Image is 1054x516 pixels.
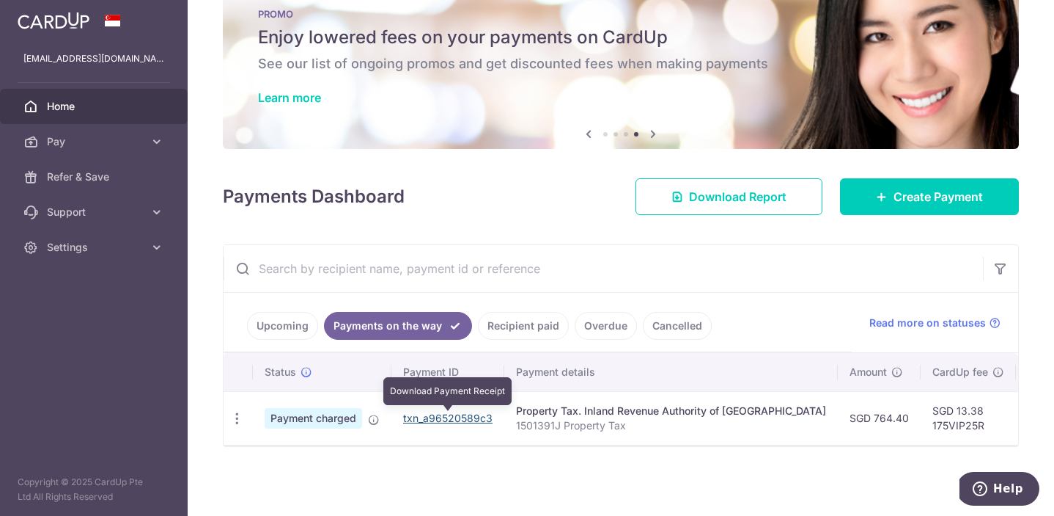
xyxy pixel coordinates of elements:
[47,205,144,219] span: Support
[869,316,986,330] span: Read more on statuses
[932,365,988,379] span: CardUp fee
[224,245,983,292] input: Search by recipient name, payment id or reference
[516,404,826,418] div: Property Tax. Inland Revenue Authority of [GEOGRAPHIC_DATA]
[869,316,1000,330] a: Read more on statuses
[324,312,472,340] a: Payments on the way
[504,353,838,391] th: Payment details
[403,412,493,424] a: txn_a96520589c3
[47,134,144,149] span: Pay
[47,99,144,114] span: Home
[850,365,887,379] span: Amount
[893,188,983,206] span: Create Payment
[258,90,321,105] a: Learn more
[643,312,712,340] a: Cancelled
[921,391,1016,445] td: SGD 13.38 175VIP25R
[18,12,89,29] img: CardUp
[635,178,822,215] a: Download Report
[47,170,144,184] span: Refer & Save
[840,178,1019,215] a: Create Payment
[478,312,569,340] a: Recipient paid
[575,312,637,340] a: Overdue
[265,365,296,379] span: Status
[258,55,984,73] h6: See our list of ongoing promos and get discounted fees when making payments
[47,240,144,255] span: Settings
[959,472,1039,509] iframe: Opens a widget where you can find more information
[516,418,826,433] p: 1501391J Property Tax
[383,377,512,405] div: Download Payment Receipt
[838,391,921,445] td: SGD 764.40
[689,188,786,206] span: Download Report
[391,353,504,391] th: Payment ID
[23,51,164,66] p: [EMAIL_ADDRESS][DOMAIN_NAME]
[258,8,984,20] p: PROMO
[265,408,362,429] span: Payment charged
[223,183,405,210] h4: Payments Dashboard
[258,26,984,49] h5: Enjoy lowered fees on your payments on CardUp
[247,312,318,340] a: Upcoming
